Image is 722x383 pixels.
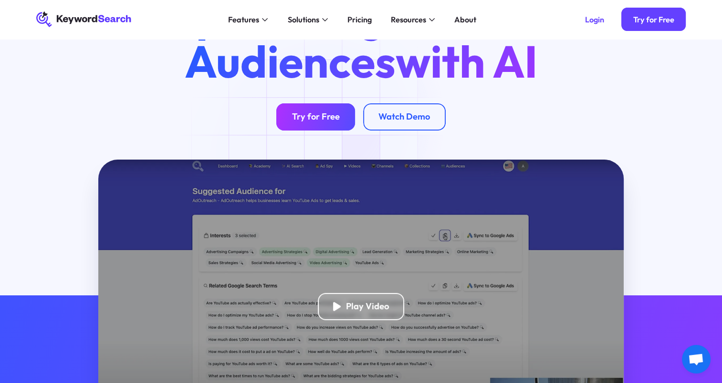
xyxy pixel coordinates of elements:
[449,11,482,27] a: About
[292,111,340,122] div: Try for Free
[682,345,711,373] a: Conversa aberta
[396,33,537,89] span: with AI
[347,14,372,25] div: Pricing
[454,14,476,25] div: About
[228,14,259,25] div: Features
[378,111,430,122] div: Watch Demo
[621,8,686,31] a: Try for Free
[287,14,319,25] div: Solutions
[573,8,616,31] a: Login
[276,103,355,131] a: Try for Free
[341,11,377,27] a: Pricing
[391,14,426,25] div: Resources
[346,301,389,312] div: Play Video
[585,15,604,24] div: Login
[633,15,674,24] div: Try for Free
